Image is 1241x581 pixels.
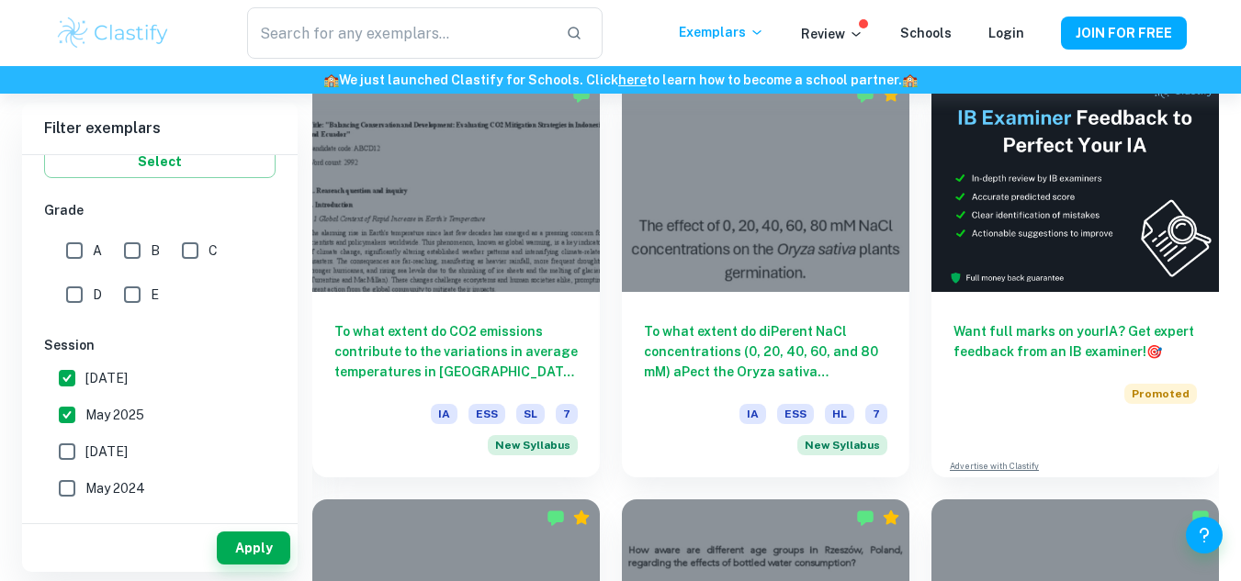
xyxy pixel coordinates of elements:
button: JOIN FOR FREE [1061,17,1187,50]
img: Marked [1191,508,1210,527]
img: Marked [856,508,874,527]
h6: Filter exemplars [22,103,298,154]
span: ESS [777,404,814,424]
button: Apply [217,531,290,564]
div: Premium [572,508,591,527]
img: Clastify logo [55,15,172,51]
div: Premium [882,85,900,104]
img: Marked [572,85,591,104]
a: here [618,73,647,87]
span: SL [516,404,545,424]
span: 7 [556,404,578,424]
span: IA [739,404,766,424]
a: To what extent do diPerent NaCl concentrations (0, 20, 40, 60, and 80 mM) aPect the Oryza sativa ... [622,76,909,477]
img: Thumbnail [931,76,1219,292]
span: HL [825,404,854,424]
span: 🎯 [1146,344,1162,359]
a: Login [988,26,1024,40]
span: [DATE] [85,368,128,388]
a: To what extent do CO2 emissions contribute to the variations in average temperatures in [GEOGRAPH... [312,76,600,477]
h6: Session [44,335,276,355]
h6: Grade [44,200,276,220]
div: Starting from the May 2026 session, the ESS IA requirements have changed. We created this exempla... [488,435,578,455]
span: New Syllabus [488,435,578,455]
span: [DATE] [85,441,128,462]
button: Select [44,145,276,178]
span: Promoted [1124,384,1197,404]
p: Review [801,24,863,44]
h6: We just launched Clastify for Schools. Click to learn how to become a school partner. [4,70,1237,90]
h6: To what extent do CO2 emissions contribute to the variations in average temperatures in [GEOGRAPH... [334,321,578,382]
span: 🏫 [902,73,918,87]
span: New Syllabus [797,435,887,455]
h6: Want full marks on your IA ? Get expert feedback from an IB examiner! [953,321,1197,362]
a: Schools [900,26,952,40]
span: E [151,285,159,305]
span: ESS [468,404,505,424]
img: Marked [547,508,565,527]
div: Premium [882,508,900,527]
span: IA [431,404,457,424]
span: D [93,285,102,305]
span: 7 [865,404,887,424]
img: Marked [856,85,874,104]
h6: To what extent do diPerent NaCl concentrations (0, 20, 40, 60, and 80 mM) aPect the Oryza sativa ... [644,321,887,382]
input: Search for any exemplars... [247,7,550,59]
span: A [93,240,102,261]
button: Help and Feedback [1186,517,1223,553]
span: C [209,240,218,261]
span: 🏫 [323,73,339,87]
a: Advertise with Clastify [950,460,1039,473]
span: [DATE] [85,515,128,535]
span: B [151,240,160,261]
span: May 2025 [85,405,144,425]
a: Want full marks on yourIA? Get expert feedback from an IB examiner!PromotedAdvertise with Clastify [931,76,1219,477]
div: Starting from the May 2026 session, the ESS IA requirements have changed. We created this exempla... [797,435,887,455]
span: May 2024 [85,478,145,498]
p: Exemplars [679,22,764,42]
